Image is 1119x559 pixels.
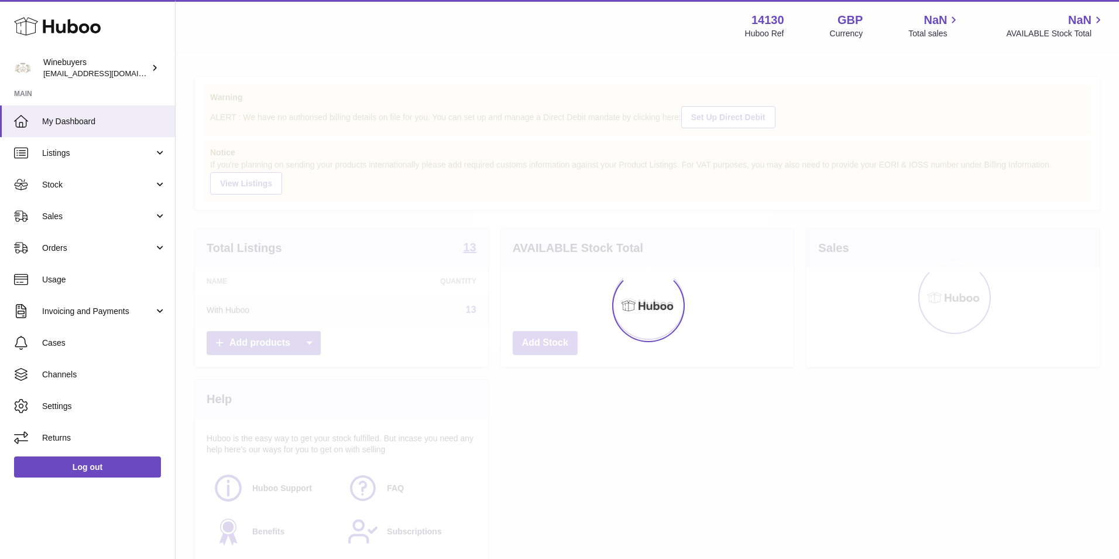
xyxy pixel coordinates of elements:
span: My Dashboard [42,116,166,127]
span: Listings [42,148,154,159]
span: Usage [42,274,166,285]
span: AVAILABLE Stock Total [1006,28,1105,39]
span: NaN [1068,12,1091,28]
div: Winebuyers [43,57,149,79]
strong: 14130 [751,12,784,28]
a: Log out [14,456,161,478]
strong: GBP [837,12,863,28]
span: Stock [42,179,154,190]
span: Sales [42,211,154,222]
a: NaN AVAILABLE Stock Total [1006,12,1105,39]
span: Total sales [908,28,960,39]
div: Huboo Ref [745,28,784,39]
span: Returns [42,432,166,444]
span: [EMAIL_ADDRESS][DOMAIN_NAME] [43,69,172,78]
span: Invoicing and Payments [42,306,154,317]
span: Orders [42,243,154,254]
a: NaN Total sales [908,12,960,39]
span: Settings [42,401,166,412]
span: Channels [42,369,166,380]
span: Cases [42,338,166,349]
div: Currency [830,28,863,39]
span: NaN [924,12,947,28]
img: internalAdmin-14130@internal.huboo.com [14,59,32,77]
